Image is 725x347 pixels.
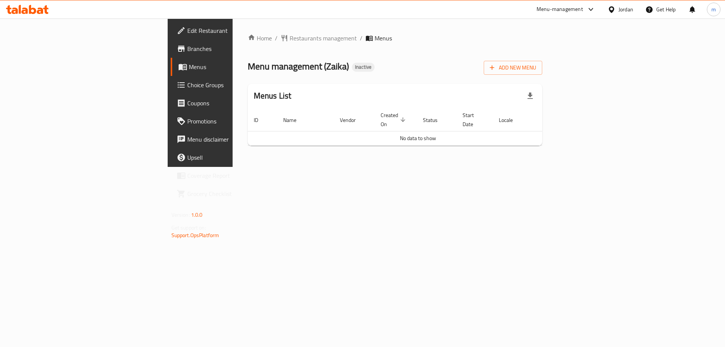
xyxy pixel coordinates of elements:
[281,34,357,43] a: Restaurants management
[171,76,289,94] a: Choice Groups
[187,135,283,144] span: Menu disclaimer
[352,63,375,72] div: Inactive
[187,99,283,108] span: Coupons
[532,108,588,131] th: Actions
[248,34,543,43] nav: breadcrumb
[171,210,190,220] span: Version:
[171,167,289,185] a: Coverage Report
[191,210,203,220] span: 1.0.0
[490,63,536,72] span: Add New Menu
[187,80,283,89] span: Choice Groups
[254,90,292,102] h2: Menus List
[463,111,484,129] span: Start Date
[352,64,375,70] span: Inactive
[400,133,436,143] span: No data to show
[248,108,588,146] table: enhanced table
[187,44,283,53] span: Branches
[171,230,219,240] a: Support.OpsPlatform
[189,62,283,71] span: Menus
[484,61,542,75] button: Add New Menu
[521,87,539,105] div: Export file
[171,185,289,203] a: Grocery Checklist
[187,171,283,180] span: Coverage Report
[290,34,357,43] span: Restaurants management
[171,22,289,40] a: Edit Restaurant
[381,111,408,129] span: Created On
[187,189,283,198] span: Grocery Checklist
[171,112,289,130] a: Promotions
[171,58,289,76] a: Menus
[171,94,289,112] a: Coupons
[187,153,283,162] span: Upsell
[254,116,268,125] span: ID
[537,5,583,14] div: Menu-management
[360,34,362,43] li: /
[171,148,289,167] a: Upsell
[187,26,283,35] span: Edit Restaurant
[187,117,283,126] span: Promotions
[619,5,633,14] div: Jordan
[171,130,289,148] a: Menu disclaimer
[283,116,306,125] span: Name
[423,116,447,125] span: Status
[171,223,206,233] span: Get support on:
[711,5,716,14] span: m
[171,40,289,58] a: Branches
[340,116,366,125] span: Vendor
[499,116,523,125] span: Locale
[375,34,392,43] span: Menus
[248,58,349,75] span: Menu management ( Zaika )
